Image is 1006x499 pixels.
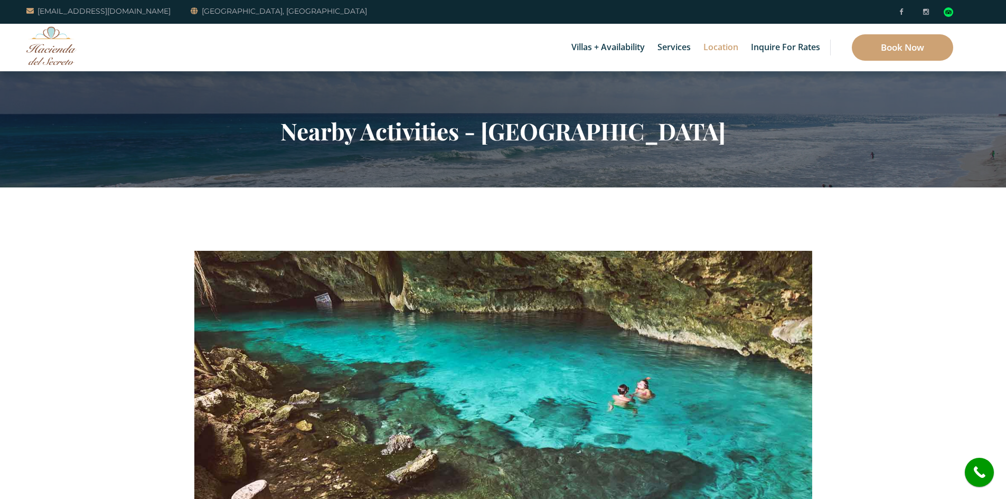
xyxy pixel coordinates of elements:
[852,34,953,61] a: Book Now
[26,5,171,17] a: [EMAIL_ADDRESS][DOMAIN_NAME]
[191,5,367,17] a: [GEOGRAPHIC_DATA], [GEOGRAPHIC_DATA]
[566,24,650,71] a: Villas + Availability
[26,26,77,65] img: Awesome Logo
[944,7,953,17] img: Tripadvisor_logomark.svg
[967,460,991,484] i: call
[746,24,825,71] a: Inquire for Rates
[698,24,744,71] a: Location
[965,458,994,487] a: call
[944,7,953,17] div: Read traveler reviews on Tripadvisor
[194,117,812,145] h2: Nearby Activities - [GEOGRAPHIC_DATA]
[652,24,696,71] a: Services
